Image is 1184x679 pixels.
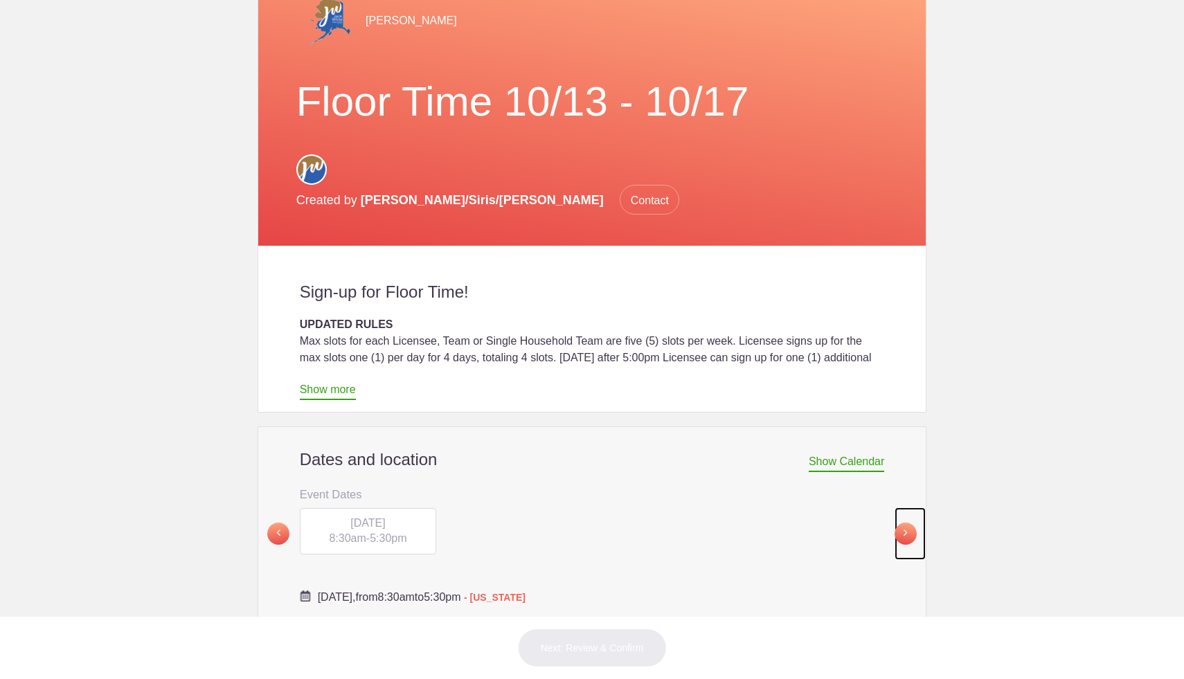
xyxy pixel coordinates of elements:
[300,282,885,302] h2: Sign-up for Floor Time!
[300,318,393,330] strong: UPDATED RULES
[296,154,327,185] img: Circle for social
[329,532,366,544] span: 8:30am
[377,591,414,603] span: 8:30am
[300,484,885,505] h3: Event Dates
[464,592,526,603] span: - [US_STATE]
[350,517,385,529] span: [DATE]
[300,333,885,399] div: Max slots for each Licensee, Team or Single Household Team are five (5) slots per week. Licensee ...
[299,507,438,556] button: [DATE] 8:30am-5:30pm
[361,193,604,207] span: [PERSON_NAME]/Siris/[PERSON_NAME]
[296,185,679,215] p: Created by
[370,532,406,544] span: 5:30pm
[620,185,679,215] span: Contact
[300,383,356,400] a: Show more
[318,591,526,603] span: from to
[296,77,888,127] h1: Floor Time 10/13 - 10/17
[300,508,437,555] div: -
[300,590,311,601] img: Cal purple
[424,591,460,603] span: 5:30pm
[318,591,356,603] span: [DATE],
[809,455,884,472] span: Show Calendar
[300,449,885,470] h2: Dates and location
[518,628,667,667] button: Next: Review & Confirm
